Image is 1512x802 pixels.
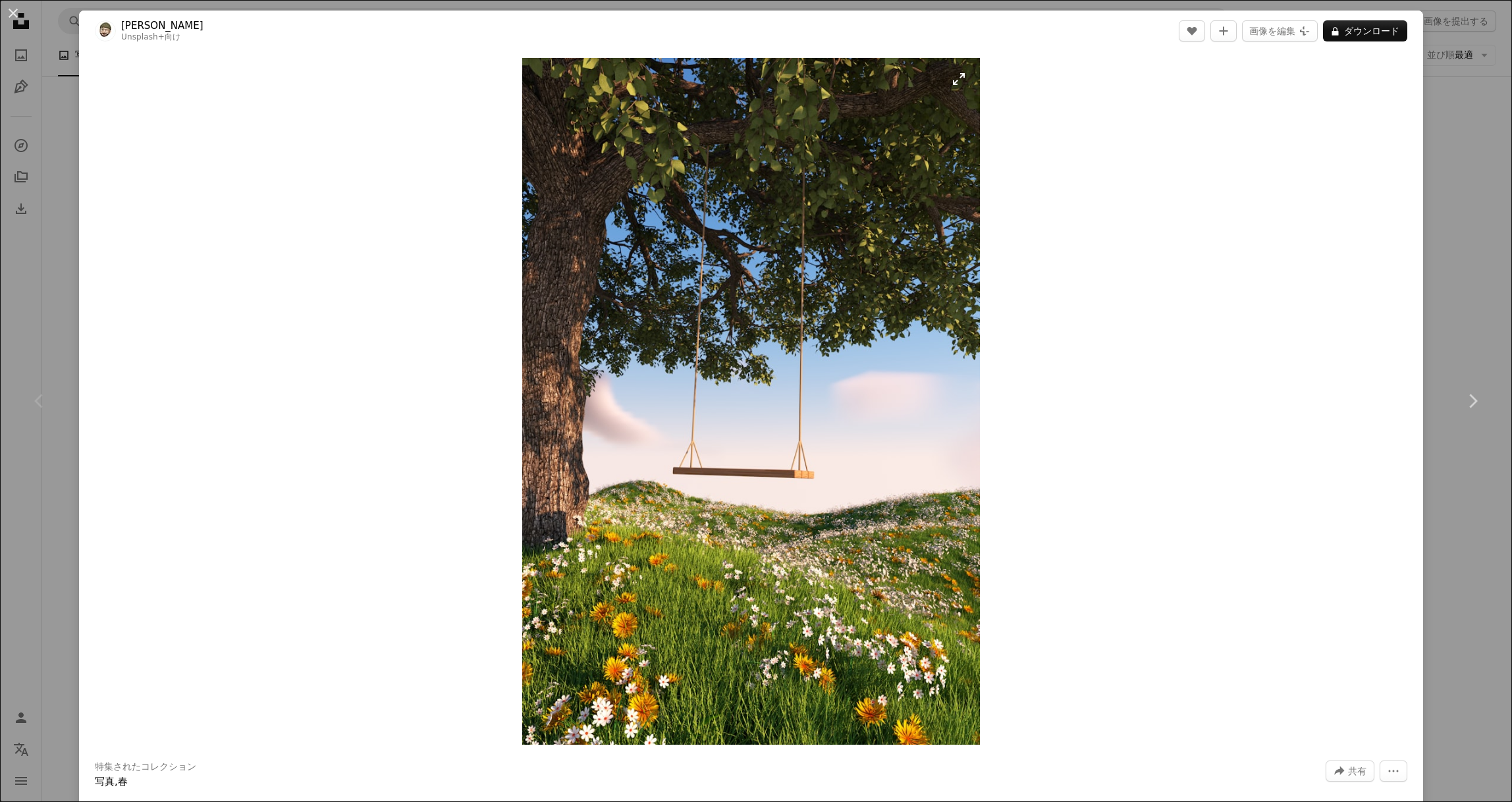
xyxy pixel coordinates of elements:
div: 向け [121,32,203,43]
a: Unsplash+ [121,32,165,41]
button: この画像でズームインする [522,58,980,745]
a: [PERSON_NAME] [121,19,203,32]
button: 画像を編集 [1242,20,1318,41]
button: このビジュアルを共有する [1326,761,1374,782]
span: , [115,776,118,788]
a: 次へ [1433,338,1512,464]
button: いいね！ [1179,20,1205,41]
a: 写真 [95,776,115,788]
button: その他のアクション [1380,761,1407,782]
img: George Cのプロフィールを見る [95,20,116,41]
button: コレクションに追加する [1210,20,1237,41]
a: 春 [118,776,128,788]
span: 共有 [1348,761,1366,781]
h3: 特集されたコレクション [95,761,196,774]
button: ダウンロード [1323,20,1407,41]
img: ブランコがぶら下がっている木 [522,58,980,745]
